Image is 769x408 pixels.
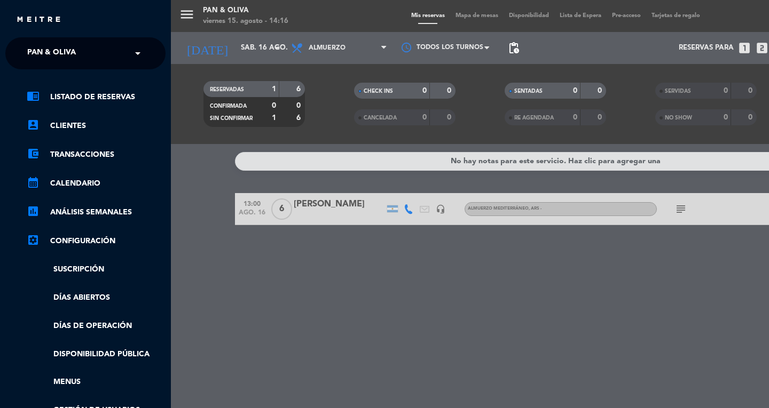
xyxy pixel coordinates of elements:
i: chrome_reader_mode [27,90,40,102]
i: calendar_month [27,176,40,189]
i: settings_applications [27,234,40,246]
a: account_boxClientes [27,119,166,132]
span: Pan & Oliva [27,42,76,65]
a: assessmentANÁLISIS SEMANALES [27,206,166,219]
a: account_balance_walletTransacciones [27,148,166,161]
a: Días abiertos [27,292,166,304]
a: Suscripción [27,263,166,276]
i: account_box [27,118,40,131]
a: Días de Operación [27,320,166,332]
i: assessment [27,205,40,218]
a: calendar_monthCalendario [27,177,166,190]
a: chrome_reader_modeListado de Reservas [27,91,166,103]
a: Configuración [27,235,166,247]
img: MEITRE [16,16,61,24]
a: Disponibilidad pública [27,348,166,361]
i: account_balance_wallet [27,147,40,160]
a: Menus [27,376,166,388]
span: pending_actions [507,42,520,54]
